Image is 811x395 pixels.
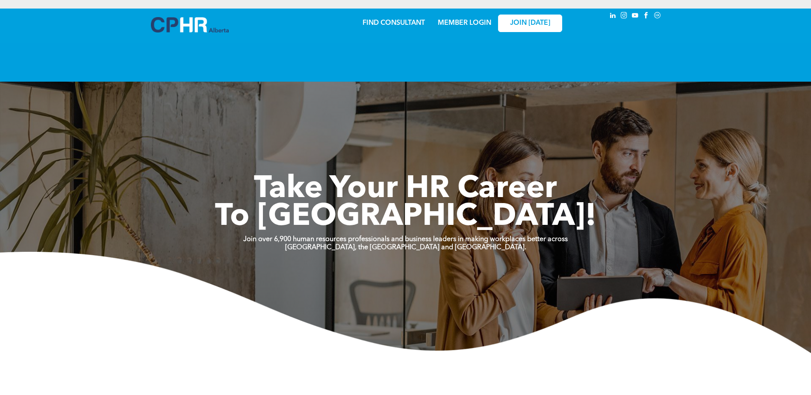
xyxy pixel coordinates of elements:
a: FIND CONSULTANT [363,20,425,27]
span: JOIN [DATE] [510,19,550,27]
a: youtube [631,11,640,22]
a: Social network [653,11,662,22]
span: Take Your HR Career [254,174,557,205]
a: MEMBER LOGIN [438,20,491,27]
strong: [GEOGRAPHIC_DATA], the [GEOGRAPHIC_DATA] and [GEOGRAPHIC_DATA]. [285,244,526,251]
a: JOIN [DATE] [498,15,562,32]
img: A blue and white logo for cp alberta [151,17,229,32]
span: To [GEOGRAPHIC_DATA]! [215,202,596,233]
a: facebook [642,11,651,22]
a: linkedin [608,11,618,22]
strong: Join over 6,900 human resources professionals and business leaders in making workplaces better ac... [243,236,568,243]
a: instagram [619,11,629,22]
